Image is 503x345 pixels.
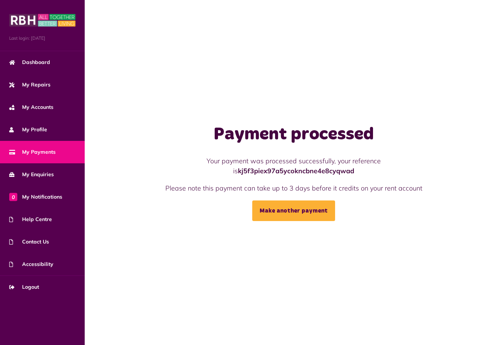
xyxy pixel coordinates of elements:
span: Last login: [DATE] [9,35,75,42]
span: Help Centre [9,216,52,223]
span: My Accounts [9,103,53,111]
span: My Payments [9,148,56,156]
span: Accessibility [9,260,53,268]
span: Dashboard [9,58,50,66]
span: My Notifications [9,193,62,201]
strong: kj5f3piex97a5ycokncbne4e8cyqwad [238,167,354,175]
p: Your payment was processed successfully, your reference is [152,156,436,176]
span: My Enquiries [9,171,54,178]
span: Logout [9,283,39,291]
span: My Repairs [9,81,50,89]
span: 0 [9,193,17,201]
a: Make another payment [252,200,335,221]
h1: Payment processed [152,124,436,145]
img: MyRBH [9,13,75,28]
span: My Profile [9,126,47,134]
span: Contact Us [9,238,49,246]
p: Please note this payment can take up to 3 days before it credits on your rent account [152,183,436,193]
